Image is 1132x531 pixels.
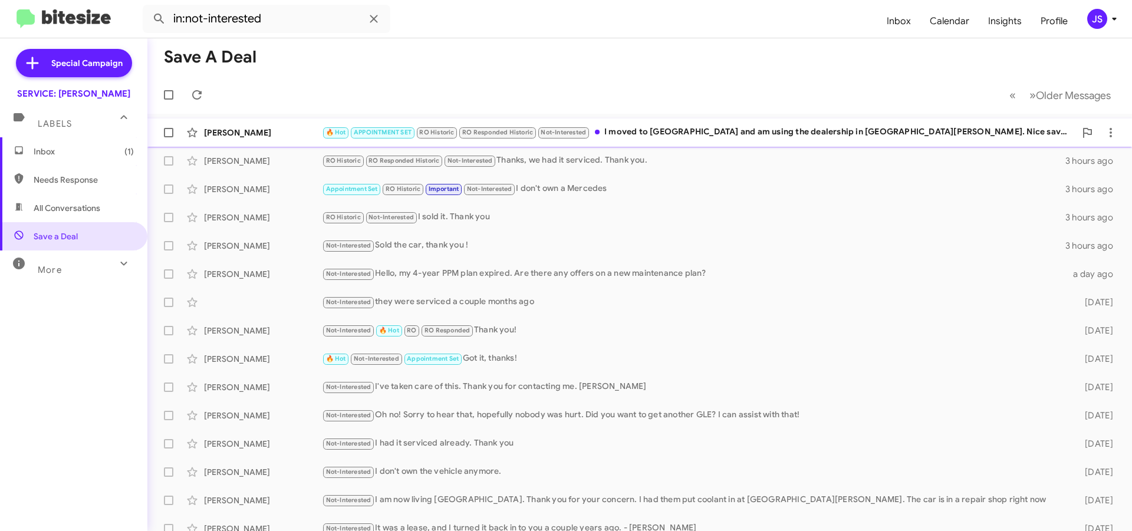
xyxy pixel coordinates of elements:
span: Save a Deal [34,230,78,242]
div: 3 hours ago [1065,212,1123,223]
span: Not-Interested [447,157,493,164]
span: All Conversations [34,202,100,214]
div: [PERSON_NAME] [204,381,322,393]
div: 3 hours ago [1065,183,1123,195]
div: I am now living [GEOGRAPHIC_DATA]. Thank you for your concern. I had them put coolant in at [GEOG... [322,493,1066,507]
span: Not-Interested [326,440,371,447]
span: RO Historic [326,157,361,164]
span: More [38,265,62,275]
div: [DATE] [1066,296,1123,308]
input: Search [143,5,390,33]
div: [DATE] [1066,381,1123,393]
span: RO [407,326,416,334]
span: Not-Interested [326,411,371,419]
div: 3 hours ago [1065,155,1123,167]
div: [PERSON_NAME] [204,353,322,365]
div: I don't own a Mercedes [322,182,1065,196]
span: Inbox [34,146,134,157]
span: RO Responded Historic [462,128,533,136]
div: [PERSON_NAME] [204,410,322,421]
span: « [1009,88,1016,103]
div: a day ago [1066,268,1123,280]
div: [PERSON_NAME] [204,212,322,223]
div: Oh no! Sorry to hear that, hopefully nobody was hurt. Did you want to get another GLE? I can assi... [322,408,1066,422]
div: Hello, my 4-year PPM plan expired. Are there any offers on a new maintenance plan? [322,267,1066,281]
div: [PERSON_NAME] [204,183,322,195]
div: [PERSON_NAME] [204,155,322,167]
a: Special Campaign [16,49,132,77]
div: [DATE] [1066,438,1123,450]
button: Next [1022,83,1118,107]
div: 3 hours ago [1065,240,1123,252]
div: [DATE] [1066,494,1123,506]
span: RO Historic [419,128,454,136]
span: Not-Interested [354,355,399,362]
button: JS [1077,9,1119,29]
span: RO Historic [326,213,361,221]
span: Not-Interested [326,383,371,391]
span: Not-Interested [326,468,371,476]
a: Inbox [877,4,920,38]
div: [PERSON_NAME] [204,438,322,450]
nav: Page navigation example [1003,83,1118,107]
h1: Save a Deal [164,48,256,67]
span: Not-Interested [326,326,371,334]
span: Appointment Set [326,185,378,193]
span: (1) [124,146,134,157]
div: [DATE] [1066,410,1123,421]
div: [DATE] [1066,325,1123,337]
span: » [1029,88,1036,103]
div: I sold it. Thank you [322,210,1065,224]
span: Not-Interested [368,213,414,221]
span: Not-Interested [326,242,371,249]
span: Appointment Set [407,355,459,362]
div: [PERSON_NAME] [204,494,322,506]
span: Not-Interested [326,298,371,306]
div: Thanks, we had it serviced. Thank you. [322,154,1065,167]
span: Not-Interested [326,270,371,278]
div: I had it serviced already. Thank you [322,437,1066,450]
div: [PERSON_NAME] [204,240,322,252]
span: RO Responded Historic [368,157,439,164]
a: Calendar [920,4,979,38]
span: Not-Interested [541,128,586,136]
div: JS [1087,9,1107,29]
span: Older Messages [1036,89,1111,102]
div: SERVICE: [PERSON_NAME] [17,88,130,100]
span: 🔥 Hot [326,128,346,136]
div: I moved to [GEOGRAPHIC_DATA] and am using the dealership in [GEOGRAPHIC_DATA][PERSON_NAME]. Nice ... [322,126,1075,139]
div: I don't own the vehicle anymore. [322,465,1066,479]
div: [PERSON_NAME] [204,268,322,280]
span: Not-Interested [326,496,371,504]
span: Labels [38,118,72,129]
div: Sold the car, thank you ! [322,239,1065,252]
div: Got it, thanks! [322,352,1066,365]
div: [PERSON_NAME] [204,127,322,138]
div: [DATE] [1066,353,1123,365]
span: Important [429,185,459,193]
a: Profile [1031,4,1077,38]
a: Insights [979,4,1031,38]
div: [PERSON_NAME] [204,325,322,337]
div: [PERSON_NAME] [204,466,322,478]
span: Special Campaign [51,57,123,69]
span: 🔥 Hot [379,326,399,334]
span: Not-Interested [467,185,512,193]
span: RO Historic [386,185,420,193]
span: Needs Response [34,174,134,186]
div: Thank you! [322,324,1066,337]
span: 🔥 Hot [326,355,346,362]
div: I've taken care of this. Thank you for contacting me. [PERSON_NAME] [322,380,1066,394]
div: they were serviced a couple months ago [322,295,1066,309]
button: Previous [1002,83,1023,107]
span: RO Responded [424,326,470,334]
div: [DATE] [1066,466,1123,478]
span: APPOINTMENT SET [354,128,412,136]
